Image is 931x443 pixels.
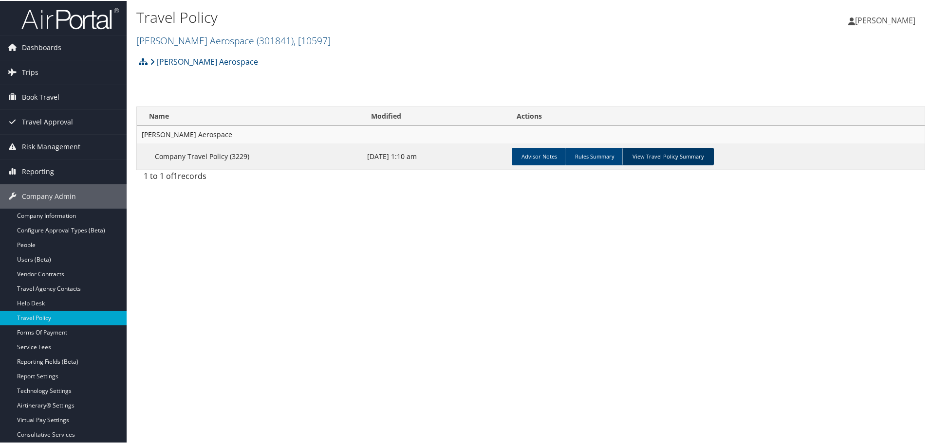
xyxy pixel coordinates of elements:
span: Book Travel [22,84,59,108]
td: [PERSON_NAME] Aerospace [137,125,925,142]
th: Actions [508,106,925,125]
td: [DATE] 1:10 am [362,142,508,169]
h1: Travel Policy [136,6,662,27]
div: 1 to 1 of records [144,169,326,186]
span: 1 [173,170,178,180]
th: Modified: activate to sort column ascending [362,106,508,125]
a: Rules Summary [565,147,624,164]
a: Advisor Notes [512,147,567,164]
th: Name: activate to sort column ascending [137,106,362,125]
span: [PERSON_NAME] [855,14,915,25]
span: , [ 10597 ] [294,33,331,46]
span: ( 301841 ) [257,33,294,46]
img: airportal-logo.png [21,6,119,29]
td: Company Travel Policy (3229) [137,142,362,169]
span: Trips [22,59,38,84]
span: Travel Approval [22,109,73,133]
a: [PERSON_NAME] [848,5,925,34]
span: Risk Management [22,134,80,158]
a: [PERSON_NAME] Aerospace [150,51,258,71]
span: Dashboards [22,35,61,59]
span: Company Admin [22,183,76,208]
a: View Travel Policy Summary [622,147,714,164]
span: Reporting [22,159,54,183]
a: [PERSON_NAME] Aerospace [136,33,331,46]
